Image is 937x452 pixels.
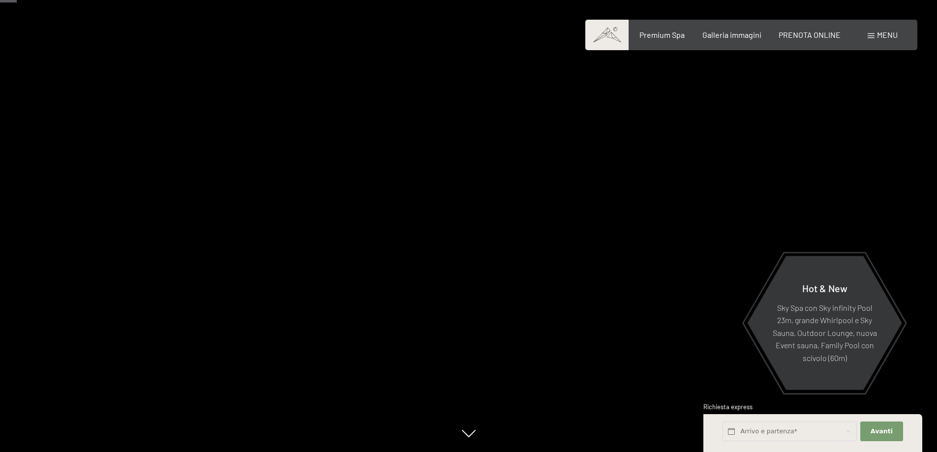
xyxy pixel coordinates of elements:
a: Galleria immagini [702,30,761,39]
p: Sky Spa con Sky infinity Pool 23m, grande Whirlpool e Sky Sauna, Outdoor Lounge, nuova Event saun... [771,301,878,364]
a: PRENOTA ONLINE [779,30,841,39]
span: Menu [877,30,898,39]
span: Avanti [871,427,893,436]
button: Avanti [860,422,903,442]
a: Hot & New Sky Spa con Sky infinity Pool 23m, grande Whirlpool e Sky Sauna, Outdoor Lounge, nuova ... [747,255,903,391]
span: Richiesta express [703,403,753,411]
a: Premium Spa [639,30,685,39]
span: Hot & New [802,282,847,294]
